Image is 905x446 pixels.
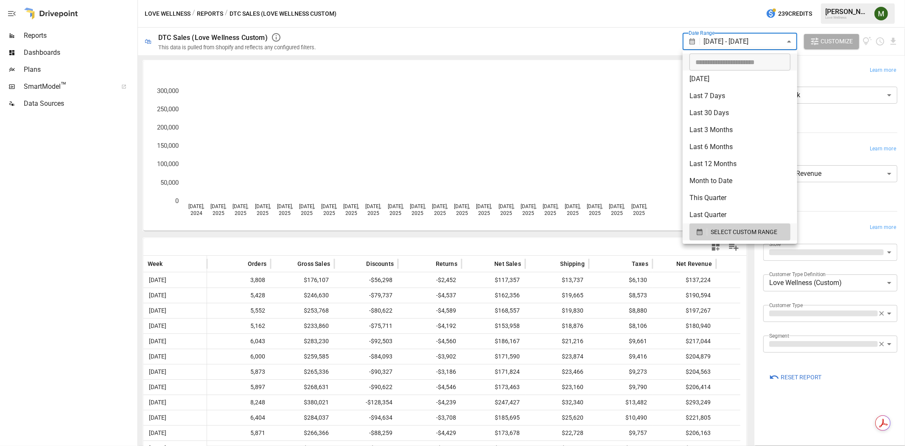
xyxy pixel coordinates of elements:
li: Last 3 Months [683,121,797,138]
button: SELECT CUSTOM RANGE [689,223,790,240]
li: Last Quarter [683,206,797,223]
span: SELECT CUSTOM RANGE [711,227,777,237]
li: Last 7 Days [683,88,797,104]
li: Last 30 Days [683,104,797,121]
li: Last 12 Months [683,155,797,172]
li: Month to Date [683,172,797,189]
li: [DATE] [683,71,797,88]
li: Last 6 Months [683,138,797,155]
li: This Quarter [683,189,797,206]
